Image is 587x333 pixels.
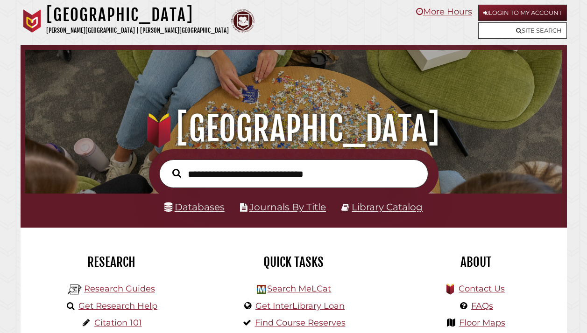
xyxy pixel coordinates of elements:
[34,108,553,149] h1: [GEOGRAPHIC_DATA]
[21,9,44,33] img: Calvin University
[392,254,560,270] h2: About
[267,284,331,294] a: Search MeLCat
[46,25,229,36] p: [PERSON_NAME][GEOGRAPHIC_DATA] | [PERSON_NAME][GEOGRAPHIC_DATA]
[168,166,186,180] button: Search
[28,254,196,270] h2: Research
[478,5,567,21] a: Login to My Account
[231,9,255,33] img: Calvin Theological Seminary
[255,301,345,311] a: Get InterLibrary Loan
[94,318,142,328] a: Citation 101
[352,201,423,213] a: Library Catalog
[459,318,505,328] a: Floor Maps
[78,301,157,311] a: Get Research Help
[257,285,266,294] img: Hekman Library Logo
[471,301,493,311] a: FAQs
[68,283,82,297] img: Hekman Library Logo
[255,318,346,328] a: Find Course Reserves
[478,22,567,39] a: Site Search
[416,7,472,17] a: More Hours
[164,201,225,213] a: Databases
[459,284,505,294] a: Contact Us
[46,5,229,25] h1: [GEOGRAPHIC_DATA]
[210,254,378,270] h2: Quick Tasks
[249,201,326,213] a: Journals By Title
[172,168,181,178] i: Search
[84,284,155,294] a: Research Guides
